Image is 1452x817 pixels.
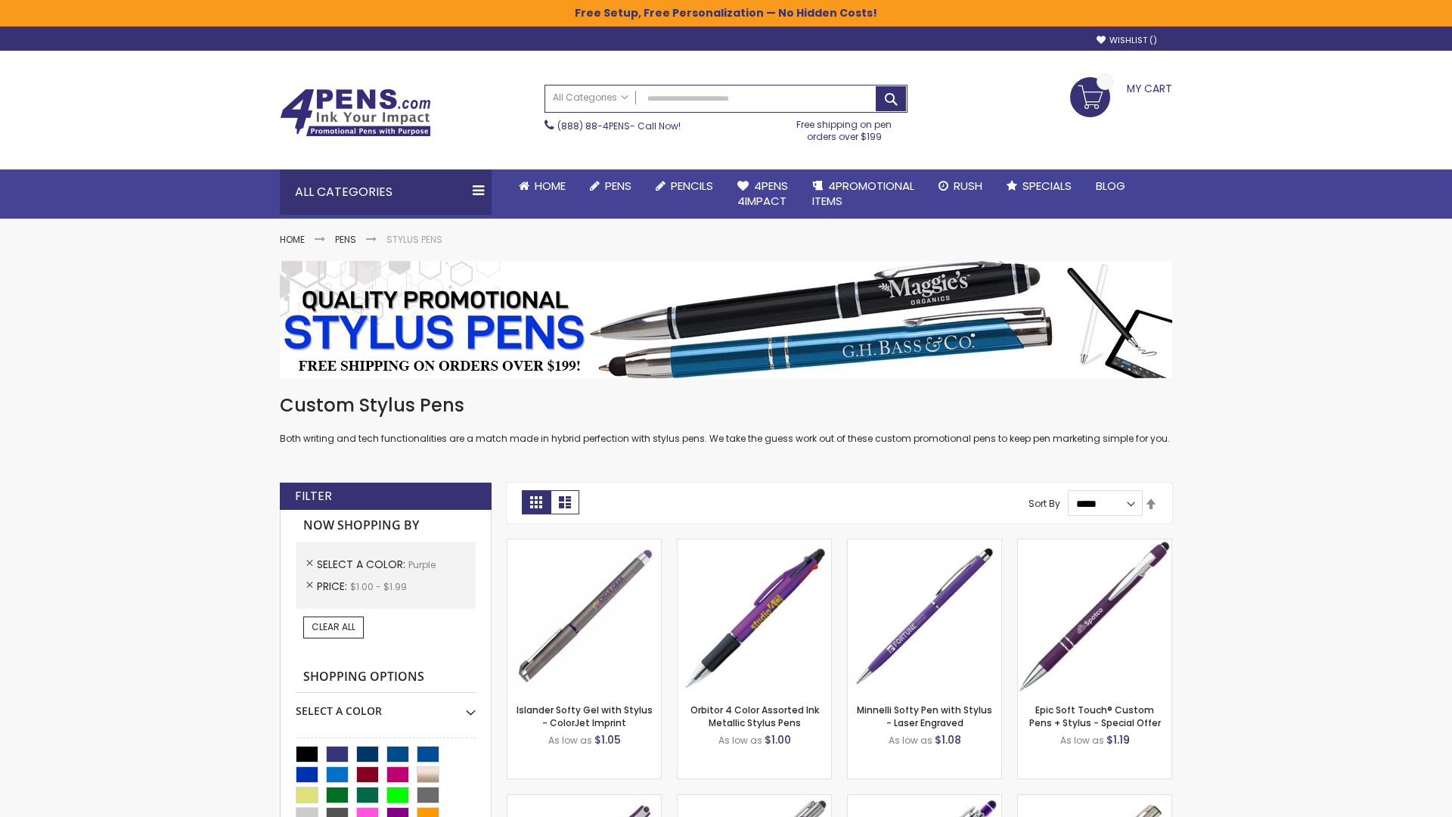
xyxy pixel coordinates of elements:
[737,178,788,209] span: 4Pens 4impact
[557,120,681,132] span: - Call Now!
[296,510,476,542] strong: Now Shopping by
[335,233,356,246] a: Pens
[1018,539,1171,693] img: 4P-MS8B-Purple
[535,178,566,194] span: Home
[644,169,725,203] a: Pencils
[690,704,819,728] a: Orbitor 4 Color Assorted Ink Metallic Stylus Pens
[935,732,961,747] span: $1.08
[280,169,492,215] div: All Categories
[296,661,476,694] strong: Shopping Options
[857,704,992,728] a: Minnelli Softy Pen with Stylus - Laser Engraved
[1029,704,1161,728] a: Epic Soft Touch® Custom Pens + Stylus - Special Offer
[280,393,1172,418] h1: Custom Stylus Pens
[386,233,442,246] strong: Stylus Pens
[848,794,1001,807] a: Phoenix Softy with Stylus Pen - Laser-Purple
[507,794,661,807] a: Avendale Velvet Touch Stylus Gel Pen-Purple
[994,169,1084,203] a: Specials
[280,89,431,137] img: 4Pens Custom Pens and Promotional Products
[605,178,631,194] span: Pens
[507,169,578,203] a: Home
[557,120,630,132] a: (888) 88-4PENS
[317,557,408,572] span: Select A Color
[295,488,332,505] strong: Filter
[317,579,350,594] span: Price
[350,580,407,593] span: $1.00 - $1.99
[303,617,364,638] a: Clear All
[889,734,932,747] span: As low as
[548,734,592,747] span: As low as
[578,169,644,203] a: Pens
[926,169,994,203] a: Rush
[1060,734,1104,747] span: As low as
[280,233,305,246] a: Home
[1096,178,1125,194] span: Blog
[718,734,762,747] span: As low as
[1018,539,1171,551] a: 4P-MS8B-Purple
[1028,497,1060,510] label: Sort By
[1097,35,1157,46] a: Wishlist
[522,490,551,514] strong: Grid
[678,794,831,807] a: Tres-Chic with Stylus Metal Pen - Standard Laser-Purple
[594,732,621,747] span: $1.05
[312,620,355,633] span: Clear All
[507,539,661,693] img: Islander Softy Gel with Stylus - ColorJet Imprint-Purple
[800,169,926,219] a: 4PROMOTIONALITEMS
[781,113,908,143] div: Free shipping on pen orders over $199
[553,92,628,104] span: All Categories
[1022,178,1072,194] span: Specials
[812,178,914,209] span: 4PROMOTIONAL ITEMS
[507,539,661,551] a: Islander Softy Gel with Stylus - ColorJet Imprint-Purple
[671,178,713,194] span: Pencils
[280,261,1172,378] img: Stylus Pens
[765,732,791,747] span: $1.00
[280,393,1172,446] div: Both writing and tech functionalities are a match made in hybrid perfection with stylus pens. We ...
[678,539,831,551] a: Orbitor 4 Color Assorted Ink Metallic Stylus Pens-Purple
[1084,169,1137,203] a: Blog
[954,178,982,194] span: Rush
[848,539,1001,551] a: Minnelli Softy Pen with Stylus - Laser Engraved-Purple
[678,539,831,693] img: Orbitor 4 Color Assorted Ink Metallic Stylus Pens-Purple
[1106,732,1130,747] span: $1.19
[408,558,436,571] span: Purple
[725,169,800,219] a: 4Pens4impact
[545,85,636,110] a: All Categories
[296,693,476,719] div: Select A Color
[517,704,653,728] a: Islander Softy Gel with Stylus - ColorJet Imprint
[1018,794,1171,807] a: Tres-Chic Touch Pen - Standard Laser-Purple
[848,539,1001,693] img: Minnelli Softy Pen with Stylus - Laser Engraved-Purple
